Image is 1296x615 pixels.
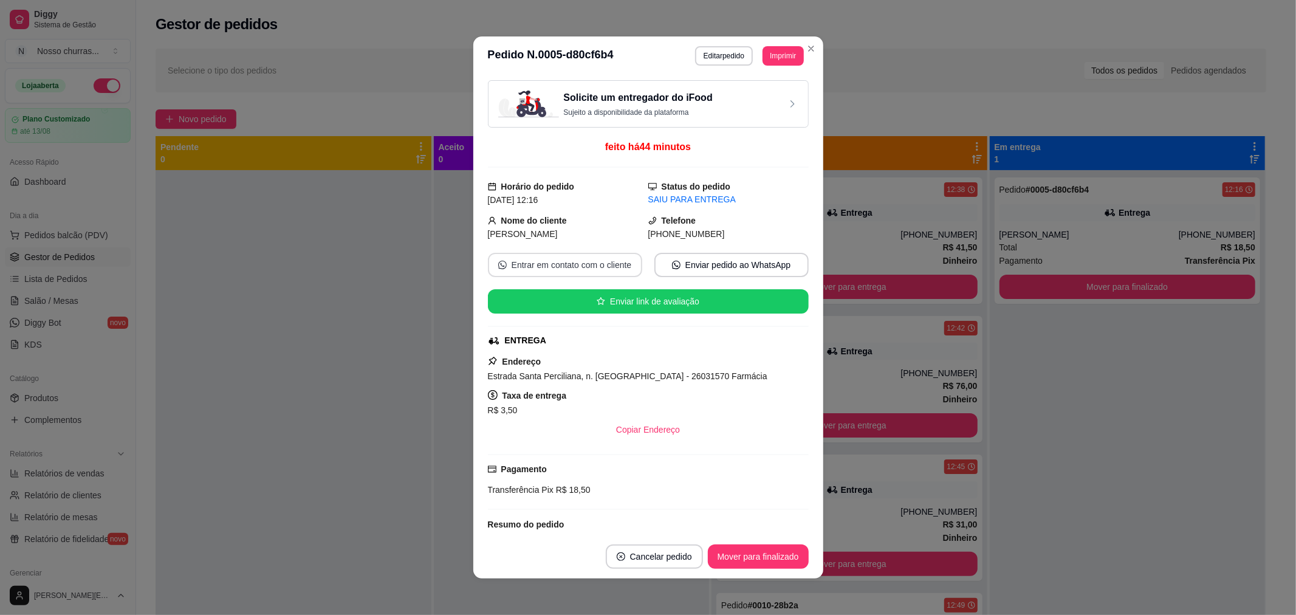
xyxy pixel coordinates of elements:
[606,545,703,569] button: close-circleCancelar pedido
[502,391,567,400] strong: Taxa de entrega
[654,253,809,277] button: whats-appEnviar pedido ao WhatsApp
[605,142,691,152] span: feito há 44 minutos
[708,545,809,569] button: Mover para finalizado
[505,334,546,347] div: ENTREGA
[488,405,518,415] span: R$ 3,50
[606,417,690,442] button: Copiar Endereço
[488,390,498,400] span: dollar
[488,371,767,381] span: Estrada Santa Perciliana, n. [GEOGRAPHIC_DATA] - 26031570 Farmácia
[488,195,538,205] span: [DATE] 12:16
[763,46,803,66] button: Imprimir
[498,91,559,117] img: delivery-image
[662,216,696,225] strong: Telefone
[617,552,625,561] span: close-circle
[488,46,614,66] h3: Pedido N. 0005-d80cf6b4
[554,485,591,495] span: R$ 18,50
[648,182,657,191] span: desktop
[501,182,575,191] strong: Horário do pedido
[564,91,713,105] h3: Solicite um entregador do iFood
[801,39,821,58] button: Close
[564,108,713,117] p: Sujeito a disponibilidade da plataforma
[488,465,496,473] span: credit-card
[597,297,605,306] span: star
[501,216,567,225] strong: Nome do cliente
[488,520,564,529] strong: Resumo do pedido
[695,46,753,66] button: Editarpedido
[648,216,657,225] span: phone
[498,261,507,269] span: whats-app
[648,193,809,206] div: SAIU PARA ENTREGA
[488,253,642,277] button: whats-appEntrar em contato com o cliente
[502,357,541,366] strong: Endereço
[488,485,554,495] span: Transferência Pix
[672,261,681,269] span: whats-app
[662,182,731,191] strong: Status do pedido
[501,464,547,474] strong: Pagamento
[488,289,809,314] button: starEnviar link de avaliação
[488,182,496,191] span: calendar
[488,356,498,366] span: pushpin
[488,216,496,225] span: user
[648,229,725,239] span: [PHONE_NUMBER]
[488,229,558,239] span: [PERSON_NAME]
